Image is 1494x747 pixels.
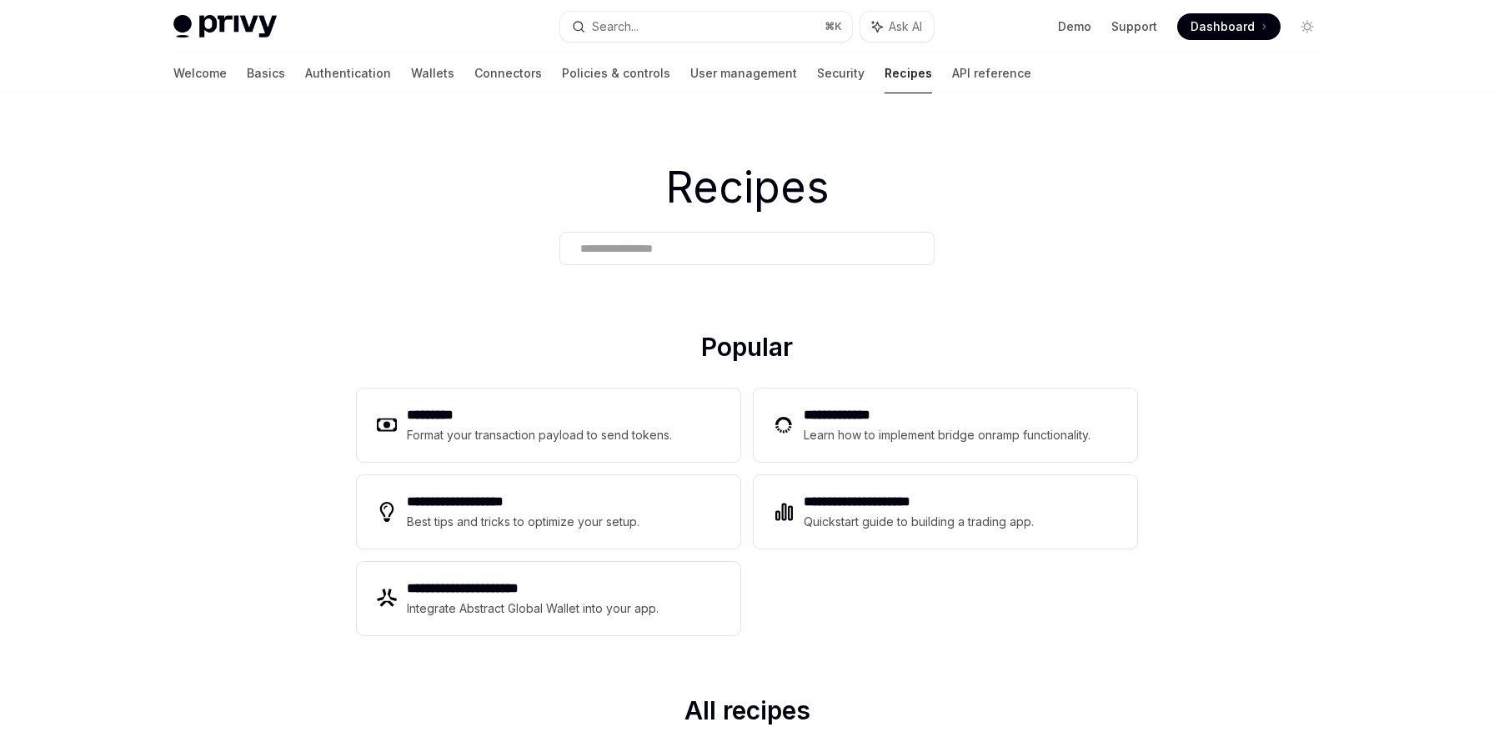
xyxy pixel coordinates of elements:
[889,18,922,35] span: Ask AI
[562,53,670,93] a: Policies & controls
[817,53,865,93] a: Security
[860,12,934,42] button: Ask AI
[407,599,659,619] div: Integrate Abstract Global Wallet into your app.
[247,53,285,93] a: Basics
[1058,18,1091,35] a: Demo
[474,53,542,93] a: Connectors
[173,15,277,38] img: light logo
[592,17,639,37] div: Search...
[305,53,391,93] a: Authentication
[690,53,797,93] a: User management
[357,695,1137,732] h2: All recipes
[1177,13,1281,40] a: Dashboard
[411,53,454,93] a: Wallets
[407,425,672,445] div: Format your transaction payload to send tokens.
[754,389,1137,462] a: **** **** ***Learn how to implement bridge onramp functionality.
[804,425,1090,445] div: Learn how to implement bridge onramp functionality.
[1294,13,1321,40] button: Toggle dark mode
[407,512,639,532] div: Best tips and tricks to optimize your setup.
[357,389,740,462] a: **** ****Format your transaction payload to send tokens.
[825,20,842,33] span: ⌘ K
[560,12,852,42] button: Search...⌘K
[357,332,1137,368] h2: Popular
[885,53,932,93] a: Recipes
[804,512,1034,532] div: Quickstart guide to building a trading app.
[1111,18,1157,35] a: Support
[173,53,227,93] a: Welcome
[952,53,1031,93] a: API reference
[1191,18,1255,35] span: Dashboard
